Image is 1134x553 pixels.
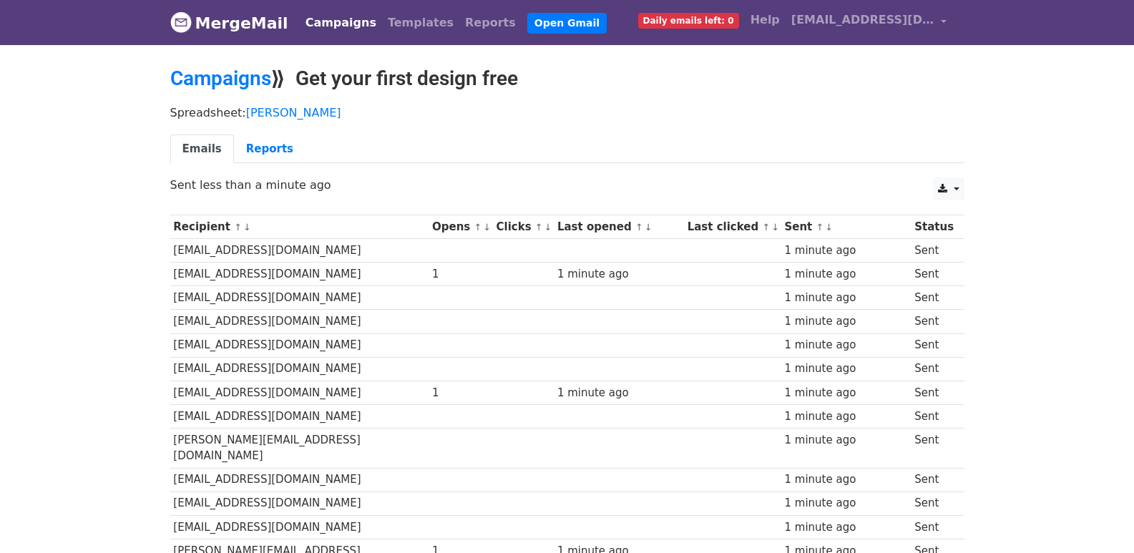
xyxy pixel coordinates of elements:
[635,222,643,233] a: ↑
[459,9,522,37] a: Reports
[554,215,684,239] th: Last opened
[638,13,739,29] span: Daily emails left: 0
[432,385,489,401] div: 1
[170,428,429,468] td: [PERSON_NAME][EMAIL_ADDRESS][DOMAIN_NAME]
[170,333,429,357] td: [EMAIL_ADDRESS][DOMAIN_NAME]
[382,9,459,37] a: Templates
[784,385,907,401] div: 1 minute ago
[784,290,907,306] div: 1 minute ago
[234,222,242,233] a: ↑
[170,67,271,90] a: Campaigns
[911,515,957,539] td: Sent
[170,491,429,515] td: [EMAIL_ADDRESS][DOMAIN_NAME]
[911,491,957,515] td: Sent
[429,215,493,239] th: Opens
[911,468,957,491] td: Sent
[784,243,907,259] div: 1 minute ago
[170,105,964,120] p: Spreadsheet:
[170,357,429,381] td: [EMAIL_ADDRESS][DOMAIN_NAME]
[784,337,907,353] div: 1 minute ago
[911,357,957,381] td: Sent
[911,239,957,263] td: Sent
[170,8,288,38] a: MergeMail
[557,266,680,283] div: 1 minute ago
[911,381,957,404] td: Sent
[170,67,964,91] h2: ⟫ Get your first design free
[170,215,429,239] th: Recipient
[911,404,957,428] td: Sent
[684,215,781,239] th: Last clicked
[784,313,907,330] div: 1 minute ago
[762,222,770,233] a: ↑
[432,266,489,283] div: 1
[816,222,824,233] a: ↑
[645,222,652,233] a: ↓
[170,239,429,263] td: [EMAIL_ADDRESS][DOMAIN_NAME]
[544,222,552,233] a: ↓
[170,134,234,164] a: Emails
[557,385,680,401] div: 1 minute ago
[527,13,607,34] a: Open Gmail
[483,222,491,233] a: ↓
[784,408,907,425] div: 1 minute ago
[791,11,934,29] span: [EMAIL_ADDRESS][DOMAIN_NAME]
[784,471,907,488] div: 1 minute ago
[170,381,429,404] td: [EMAIL_ADDRESS][DOMAIN_NAME]
[300,9,382,37] a: Campaigns
[825,222,833,233] a: ↓
[784,495,907,512] div: 1 minute ago
[493,215,554,239] th: Clicks
[745,6,786,34] a: Help
[786,6,953,39] a: [EMAIL_ADDRESS][DOMAIN_NAME]
[234,134,306,164] a: Reports
[911,215,957,239] th: Status
[535,222,543,233] a: ↑
[170,11,192,33] img: MergeMail logo
[784,266,907,283] div: 1 minute ago
[170,468,429,491] td: [EMAIL_ADDRESS][DOMAIN_NAME]
[170,263,429,286] td: [EMAIL_ADDRESS][DOMAIN_NAME]
[170,286,429,310] td: [EMAIL_ADDRESS][DOMAIN_NAME]
[632,6,745,34] a: Daily emails left: 0
[170,177,964,192] p: Sent less than a minute ago
[911,286,957,310] td: Sent
[771,222,779,233] a: ↓
[243,222,251,233] a: ↓
[784,519,907,536] div: 1 minute ago
[911,333,957,357] td: Sent
[1062,484,1134,553] iframe: Chat Widget
[246,106,341,119] a: [PERSON_NAME]
[170,404,429,428] td: [EMAIL_ADDRESS][DOMAIN_NAME]
[911,428,957,468] td: Sent
[911,310,957,333] td: Sent
[911,263,957,286] td: Sent
[170,310,429,333] td: [EMAIL_ADDRESS][DOMAIN_NAME]
[170,515,429,539] td: [EMAIL_ADDRESS][DOMAIN_NAME]
[784,361,907,377] div: 1 minute ago
[781,215,911,239] th: Sent
[474,222,482,233] a: ↑
[784,432,907,449] div: 1 minute ago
